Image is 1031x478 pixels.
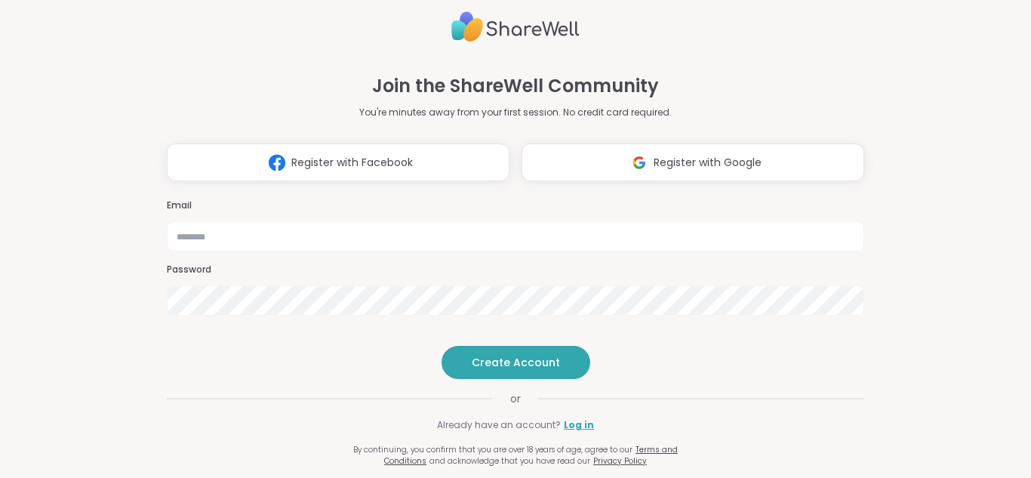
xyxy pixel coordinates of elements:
span: and acknowledge that you have read our [429,455,590,467]
span: Register with Google [654,155,762,171]
button: Register with Facebook [167,143,509,181]
img: ShareWell Logo [451,5,580,48]
span: Register with Facebook [291,155,413,171]
span: Already have an account? [437,418,561,432]
a: Privacy Policy [593,455,647,467]
h3: Email [167,199,864,212]
h3: Password [167,264,864,276]
button: Register with Google [522,143,864,181]
img: ShareWell Logomark [625,149,654,177]
img: ShareWell Logomark [263,149,291,177]
button: Create Account [442,346,590,379]
span: Create Account [472,355,560,370]
h1: Join the ShareWell Community [372,72,659,100]
a: Log in [564,418,594,432]
span: By continuing, you confirm that you are over 18 years of age, agree to our [353,444,632,455]
p: You're minutes away from your first session. No credit card required. [359,106,672,119]
a: Terms and Conditions [384,444,678,467]
span: or [492,391,539,406]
